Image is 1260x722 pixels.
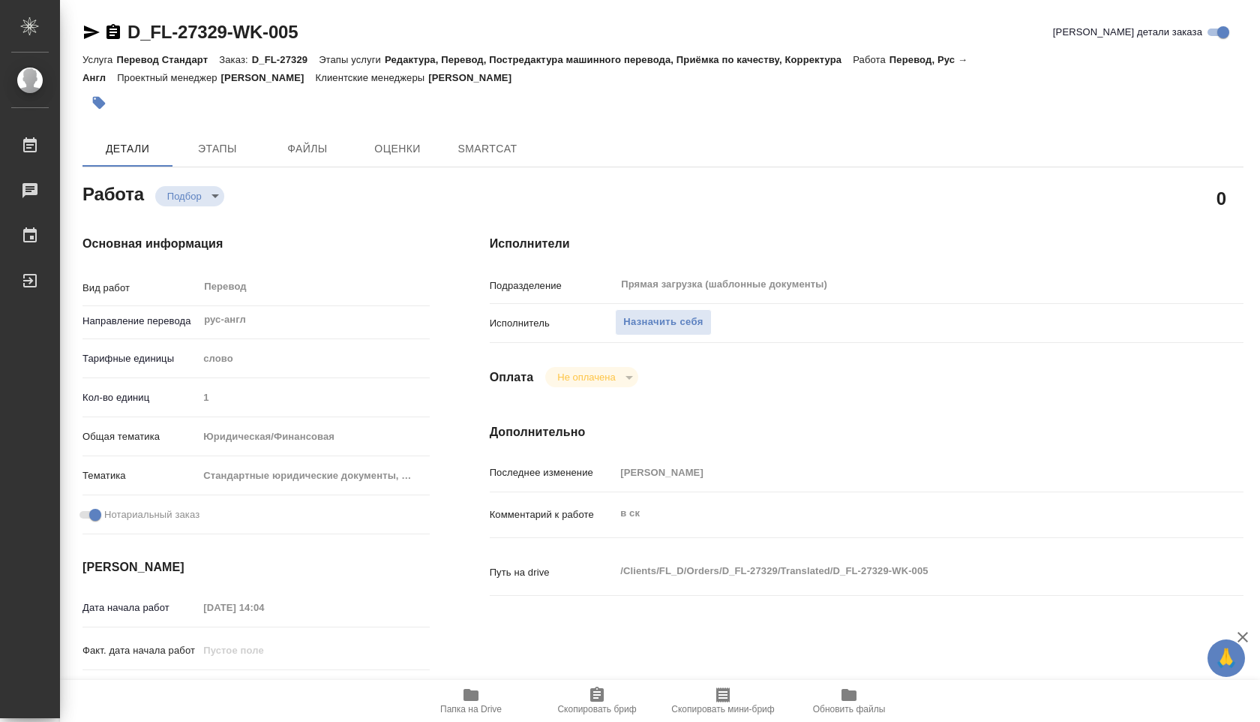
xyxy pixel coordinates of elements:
[82,351,198,366] p: Тарифные единицы
[82,179,144,206] h2: Работа
[82,314,198,329] p: Направление перевода
[104,507,199,522] span: Нотариальный заказ
[490,507,616,522] p: Комментарий к работе
[553,371,619,384] button: Не оплачена
[615,558,1180,584] textarea: /Clients/FL_D/Orders/D_FL-27329/Translated/D_FL-27329-WK-005
[181,140,253,158] span: Этапы
[163,190,206,203] button: Подбор
[534,680,660,722] button: Скопировать бриф
[490,465,616,480] p: Последнее изменение
[198,387,429,408] input: Пустое поле
[82,390,198,405] p: Кол-во единиц
[82,468,198,483] p: Тематика
[671,704,774,714] span: Скопировать мини-бриф
[82,86,115,119] button: Добавить тэг
[198,346,429,372] div: слово
[198,678,329,700] input: Пустое поле
[221,72,316,83] p: [PERSON_NAME]
[271,140,343,158] span: Файлы
[1216,185,1226,211] h2: 0
[490,565,616,580] p: Путь на drive
[91,140,163,158] span: Детали
[155,186,224,206] div: Подбор
[82,558,430,576] h4: [PERSON_NAME]
[440,704,502,714] span: Папка на Drive
[1213,642,1239,674] span: 🙏
[82,281,198,296] p: Вид работ
[252,54,319,65] p: D_FL-27329
[82,23,100,41] button: Скопировать ссылку для ЯМессенджера
[116,54,219,65] p: Перевод Стандарт
[361,140,433,158] span: Оценки
[660,680,786,722] button: Скопировать мини-бриф
[82,600,198,615] p: Дата начала работ
[198,424,429,450] div: Юридическая/Финансовая
[1207,639,1245,677] button: 🙏
[127,22,298,42] a: D_FL-27329-WK-005
[623,314,703,331] span: Назначить себя
[490,235,1243,253] h4: Исполнители
[490,278,616,293] p: Подразделение
[385,54,853,65] p: Редактура, Перевод, Постредактура машинного перевода, Приёмка по качеству, Корректура
[408,680,534,722] button: Папка на Drive
[117,72,220,83] p: Проектный менеджер
[545,367,637,387] div: Подбор
[198,639,329,661] input: Пустое поле
[490,316,616,331] p: Исполнитель
[82,429,198,444] p: Общая тематика
[104,23,122,41] button: Скопировать ссылку
[615,462,1180,483] input: Пустое поле
[319,54,385,65] p: Этапы услуги
[490,423,1243,441] h4: Дополнительно
[813,704,886,714] span: Обновить файлы
[82,235,430,253] h4: Основная информация
[428,72,523,83] p: [PERSON_NAME]
[615,309,711,335] button: Назначить себя
[82,54,116,65] p: Услуга
[786,680,912,722] button: Обновить файлы
[198,597,329,618] input: Пустое поле
[198,463,429,489] div: Стандартные юридические документы, договоры, уставы
[1053,25,1202,40] span: [PERSON_NAME] детали заказа
[219,54,251,65] p: Заказ:
[316,72,429,83] p: Клиентские менеджеры
[82,643,198,658] p: Факт. дата начала работ
[490,369,534,387] h4: Оплата
[451,140,523,158] span: SmartCat
[853,54,889,65] p: Работа
[557,704,636,714] span: Скопировать бриф
[615,501,1180,526] textarea: в ск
